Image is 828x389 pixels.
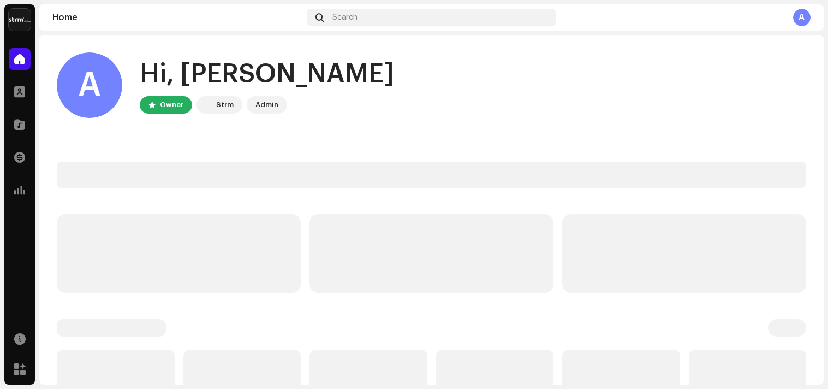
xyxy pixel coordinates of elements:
[52,13,302,22] div: Home
[332,13,358,22] span: Search
[793,9,811,26] div: A
[255,98,278,111] div: Admin
[140,57,394,92] div: Hi, [PERSON_NAME]
[199,98,212,111] img: 408b884b-546b-4518-8448-1008f9c76b02
[57,52,122,118] div: A
[160,98,183,111] div: Owner
[9,9,31,31] img: 408b884b-546b-4518-8448-1008f9c76b02
[216,98,234,111] div: Strm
